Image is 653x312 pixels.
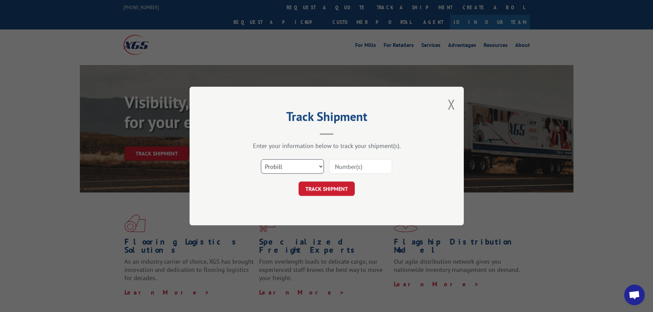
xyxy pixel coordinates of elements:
div: Enter your information below to track your shipment(s). [224,142,430,150]
button: TRACK SHIPMENT [299,182,355,196]
h2: Track Shipment [224,112,430,125]
button: Close modal [448,95,455,113]
input: Number(s) [329,159,392,174]
div: Open chat [624,285,645,305]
